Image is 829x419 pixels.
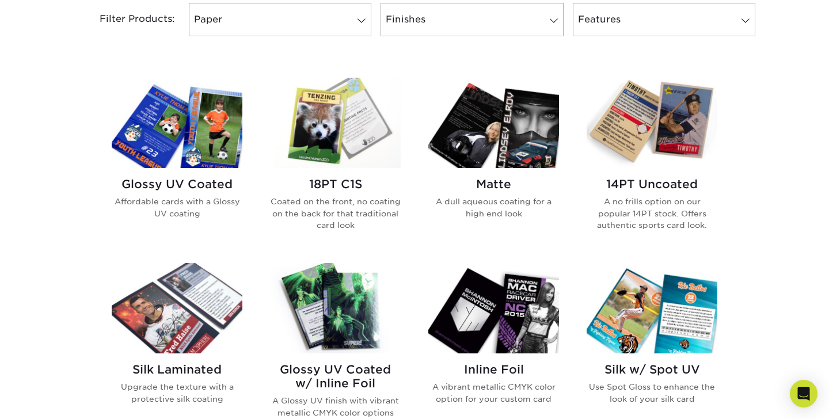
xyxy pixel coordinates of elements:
h2: Glossy UV Coated [112,177,242,191]
p: A no frills option on our popular 14PT stock. Offers authentic sports card look. [587,196,717,231]
h2: Inline Foil [428,363,559,376]
p: Affordable cards with a Glossy UV coating [112,196,242,219]
img: Inline Foil Trading Cards [428,263,559,353]
h2: Glossy UV Coated w/ Inline Foil [270,363,401,390]
a: Matte Trading Cards Matte A dull aqueous coating for a high end look [428,78,559,249]
h2: 14PT Uncoated [587,177,717,191]
p: A Glossy UV finish with vibrant metallic CMYK color options [270,395,401,418]
p: Coated on the front, no coating on the back for that traditional card look [270,196,401,231]
img: Glossy UV Coated w/ Inline Foil Trading Cards [270,263,401,353]
img: Matte Trading Cards [428,78,559,168]
h2: Silk w/ Spot UV [587,363,717,376]
img: Silk Laminated Trading Cards [112,263,242,353]
img: 18PT C1S Trading Cards [270,78,401,168]
a: 18PT C1S Trading Cards 18PT C1S Coated on the front, no coating on the back for that traditional ... [270,78,401,249]
p: A dull aqueous coating for a high end look [428,196,559,219]
img: 14PT Uncoated Trading Cards [587,78,717,168]
img: Silk w/ Spot UV Trading Cards [587,263,717,353]
a: Features [573,3,755,36]
h2: Silk Laminated [112,363,242,376]
h2: 18PT C1S [270,177,401,191]
a: Finishes [381,3,563,36]
div: Filter Products: [69,3,184,36]
a: 14PT Uncoated Trading Cards 14PT Uncoated A no frills option on our popular 14PT stock. Offers au... [587,78,717,249]
div: Open Intercom Messenger [790,380,817,407]
a: Glossy UV Coated Trading Cards Glossy UV Coated Affordable cards with a Glossy UV coating [112,78,242,249]
h2: Matte [428,177,559,191]
p: A vibrant metallic CMYK color option for your custom card [428,381,559,405]
img: Glossy UV Coated Trading Cards [112,78,242,168]
p: Upgrade the texture with a protective silk coating [112,381,242,405]
p: Use Spot Gloss to enhance the look of your silk card [587,381,717,405]
a: Paper [189,3,371,36]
